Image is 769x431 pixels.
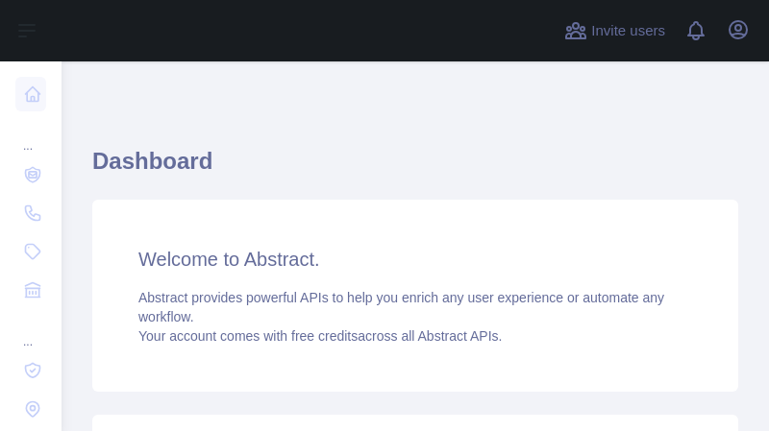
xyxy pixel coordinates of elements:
div: ... [15,311,46,349]
span: Abstract provides powerful APIs to help you enrich any user experience or automate any workflow. [138,290,664,324]
span: free credits [291,328,358,344]
h1: Dashboard [92,146,738,192]
h3: Welcome to Abstract. [138,246,692,273]
span: Invite users [591,20,665,42]
div: ... [15,115,46,154]
span: Your account comes with across all Abstract APIs. [138,328,502,344]
button: Invite users [560,15,669,46]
